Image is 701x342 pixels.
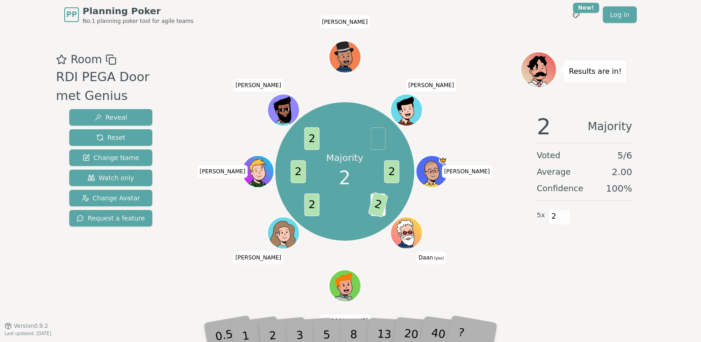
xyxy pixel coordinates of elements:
[606,182,632,195] span: 100 %
[367,192,388,217] span: 2
[66,9,77,20] span: PP
[5,322,48,330] button: Version0.9.2
[384,160,399,183] span: 2
[612,165,632,178] span: 2.00
[69,210,152,226] button: Request a feature
[391,218,422,248] button: Click to change your avatar
[304,193,319,216] span: 2
[56,68,169,105] div: RDI PEGA Door met Genius
[83,153,139,162] span: Change Name
[290,160,306,183] span: 2
[573,3,599,13] div: New!
[95,113,127,122] span: Reveal
[442,165,492,178] span: Click to change your name
[69,129,152,146] button: Reset
[603,6,637,23] a: Log in
[83,5,194,17] span: Planning Poker
[537,210,545,221] span: 5 x
[69,109,152,126] button: Reveal
[406,79,456,92] span: Click to change your name
[71,51,102,68] span: Room
[14,322,48,330] span: Version 0.9.2
[197,165,248,178] span: Click to change your name
[537,116,551,138] span: 2
[569,65,622,78] p: Results are in!
[433,257,444,261] span: (you)
[304,127,319,149] span: 2
[416,252,446,265] span: Click to change your name
[339,164,350,192] span: 2
[96,133,125,142] span: Reset
[64,5,194,25] a: PPPlanning PokerNo.1 planning poker tool for agile teams
[88,173,134,182] span: Watch only
[69,149,152,166] button: Change Name
[77,214,145,223] span: Request a feature
[549,209,559,224] span: 2
[69,190,152,206] button: Change Avatar
[326,151,363,164] p: Majority
[568,6,584,23] button: New!
[83,17,194,25] span: No.1 planning poker tool for agile teams
[233,252,284,265] span: Click to change your name
[439,156,447,165] span: Marcel is the host
[233,79,284,92] span: Click to change your name
[537,182,583,195] span: Confidence
[5,331,51,336] span: Last updated: [DATE]
[56,51,67,68] button: Add as favourite
[82,193,140,203] span: Change Avatar
[588,116,632,138] span: Majority
[537,149,561,162] span: Voted
[69,170,152,186] button: Watch only
[320,16,370,28] span: Click to change your name
[618,149,632,162] span: 5 / 6
[537,165,571,178] span: Average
